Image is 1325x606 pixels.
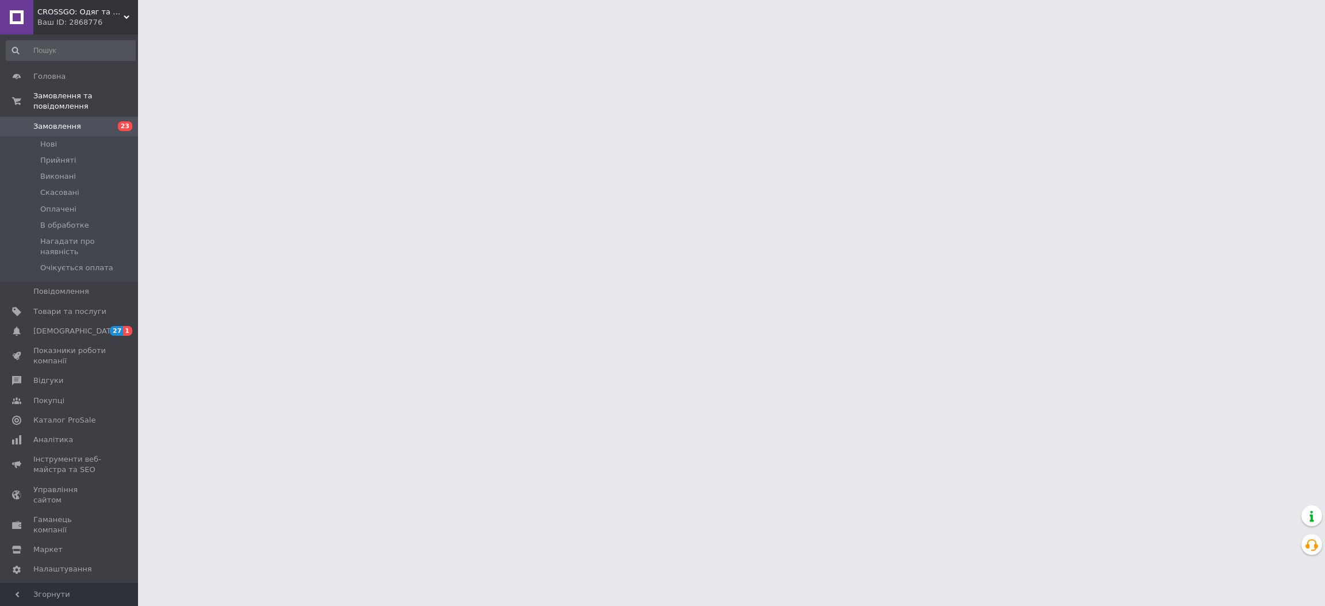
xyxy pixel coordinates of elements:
span: Нагадати про наявність [40,236,135,257]
span: Замовлення та повідомлення [33,91,138,112]
span: Управління сайтом [33,485,106,505]
span: Маркет [33,544,63,555]
span: Гаманець компанії [33,515,106,535]
span: Нові [40,139,57,149]
span: Налаштування [33,564,92,574]
span: Замовлення [33,121,81,132]
span: Оплачені [40,204,76,214]
span: В обработке [40,220,89,231]
span: Інструменти веб-майстра та SEO [33,454,106,475]
span: Покупці [33,396,64,406]
span: [DEMOGRAPHIC_DATA] [33,326,118,336]
span: Очікується оплата [40,263,113,273]
span: Прийняті [40,155,76,166]
span: Товари та послуги [33,306,106,317]
span: Виконані [40,171,76,182]
span: Відгуки [33,375,63,386]
span: CROSSGO: Одяг та взуття для динамічного життя [37,7,124,17]
span: Скасовані [40,187,79,198]
span: 27 [110,326,123,336]
span: Показники роботи компанії [33,346,106,366]
span: Аналітика [33,435,73,445]
span: Повідомлення [33,286,89,297]
div: Ваш ID: 2868776 [37,17,138,28]
span: Головна [33,71,66,82]
input: Пошук [6,40,136,61]
span: Каталог ProSale [33,415,95,425]
span: 1 [123,326,132,336]
span: 23 [118,121,132,131]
